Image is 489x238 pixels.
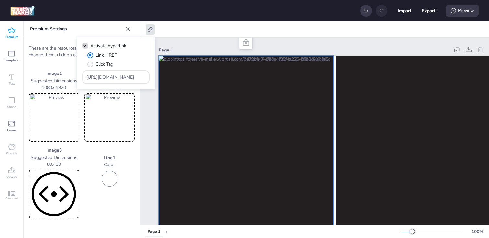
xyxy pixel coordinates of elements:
[9,81,15,86] span: Text
[446,5,479,17] div: Preview
[29,77,79,84] p: Suggested Dimensions
[5,196,18,201] span: Carousel
[398,4,411,17] button: Import
[29,70,79,77] p: Image 1
[84,154,135,161] p: Line 1
[422,4,435,17] button: Export
[6,174,17,179] span: Upload
[29,154,79,161] p: Suggested Dimensions
[29,161,79,168] p: 80 x 80
[86,74,146,81] input: Type URL
[143,226,165,237] div: Tabs
[5,58,18,63] span: Template
[30,94,78,140] img: Preview
[29,147,79,153] p: Image 3
[30,21,123,37] p: Premium Settings
[5,34,18,40] span: Premium
[148,229,160,235] div: Page 1
[84,161,135,168] p: Color
[90,42,126,49] span: Activate hyperlink
[470,228,485,235] div: 100 %
[165,226,168,237] button: +
[86,94,134,140] img: Preview
[6,151,17,156] span: Graphic
[29,45,135,58] p: These are the resources of the premium creative. To change them, click on each one to replace it.
[159,47,450,53] div: Page 1
[10,6,35,16] img: logo Creative Maker
[95,52,117,59] span: Link HREF
[7,128,17,133] span: Frame
[30,171,78,217] img: Preview
[7,104,16,109] span: Shape
[29,84,79,91] p: 1080 x 1920
[95,61,113,68] span: Click Tag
